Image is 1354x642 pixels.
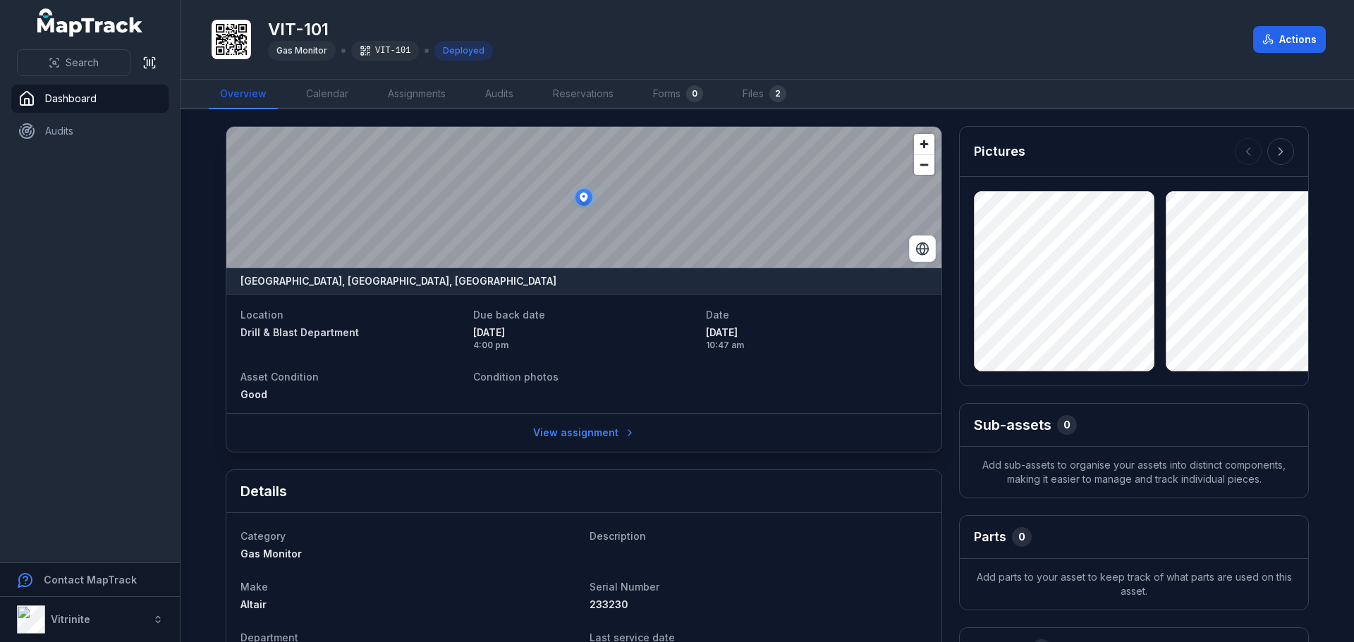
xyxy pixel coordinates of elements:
[268,18,493,41] h1: VIT-101
[240,326,462,340] a: Drill & Blast Department
[240,326,359,338] span: Drill & Blast Department
[706,326,927,340] span: [DATE]
[11,117,169,145] a: Audits
[590,581,659,593] span: Serial Number
[473,340,695,351] span: 4:00 pm
[240,581,268,593] span: Make
[276,45,327,56] span: Gas Monitor
[706,340,927,351] span: 10:47 am
[240,274,556,288] strong: [GEOGRAPHIC_DATA], [GEOGRAPHIC_DATA], [GEOGRAPHIC_DATA]
[66,56,99,70] span: Search
[473,326,695,340] span: [DATE]
[1057,415,1077,435] div: 0
[473,371,559,383] span: Condition photos
[240,309,283,321] span: Location
[51,613,90,625] strong: Vitrinite
[473,326,695,351] time: 10/5/2025, 4:00:00 PM
[706,326,927,351] time: 10/5/2025, 10:47:35 AM
[642,80,714,109] a: Forms0
[240,481,287,501] h2: Details
[731,80,798,109] a: Files2
[974,527,1006,547] h3: Parts
[686,85,703,102] div: 0
[11,85,169,113] a: Dashboard
[240,598,267,610] span: Altair
[974,415,1051,435] h2: Sub-assets
[914,134,934,154] button: Zoom in
[960,559,1308,610] span: Add parts to your asset to keep track of what parts are used on this asset.
[590,598,628,610] span: 233230
[240,388,267,400] span: Good
[240,371,319,383] span: Asset Condition
[226,127,941,268] canvas: Map
[434,41,493,61] div: Deployed
[209,80,278,109] a: Overview
[974,142,1025,161] h3: Pictures
[909,235,936,262] button: Switch to Satellite View
[377,80,457,109] a: Assignments
[240,548,302,560] span: Gas Monitor
[240,530,286,542] span: Category
[474,80,525,109] a: Audits
[1253,26,1326,53] button: Actions
[960,447,1308,498] span: Add sub-assets to organise your assets into distinct components, making it easier to manage and t...
[17,49,130,76] button: Search
[295,80,360,109] a: Calendar
[351,41,419,61] div: VIT-101
[590,530,646,542] span: Description
[44,574,137,586] strong: Contact MapTrack
[914,154,934,175] button: Zoom out
[37,8,143,37] a: MapTrack
[542,80,625,109] a: Reservations
[524,419,645,446] a: View assignment
[769,85,786,102] div: 2
[473,309,545,321] span: Due back date
[706,309,729,321] span: Date
[1012,527,1032,547] div: 0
